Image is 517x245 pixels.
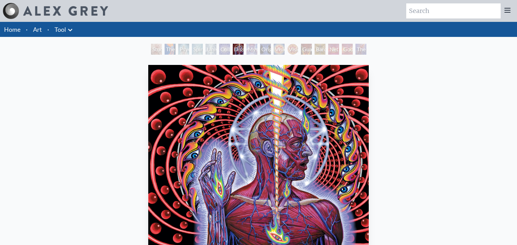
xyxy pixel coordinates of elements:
div: Bardo Being [315,44,325,55]
div: Guardian of Infinite Vision [301,44,312,55]
div: Study for the Great Turn [151,44,162,55]
div: Psychic Energy System [178,44,189,55]
div: The Great Turn [355,44,366,55]
div: Spiritual Energy System [192,44,203,55]
div: Collective Vision [219,44,230,55]
div: Universal Mind Lattice [206,44,216,55]
div: Original Face [260,44,271,55]
div: Dissectional Art for Tool's Lateralus CD [233,44,244,55]
div: Mystic Eye [246,44,257,55]
li: · [23,22,30,37]
a: Art [33,25,42,34]
a: Tool [55,25,66,34]
div: Net of Being [328,44,339,55]
div: Godself [342,44,353,55]
div: The Torch [165,44,176,55]
div: Vision Crystal [274,44,285,55]
a: Home [4,26,20,33]
div: Vision Crystal Tondo [287,44,298,55]
input: Search [406,3,501,18]
li: · [45,22,52,37]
